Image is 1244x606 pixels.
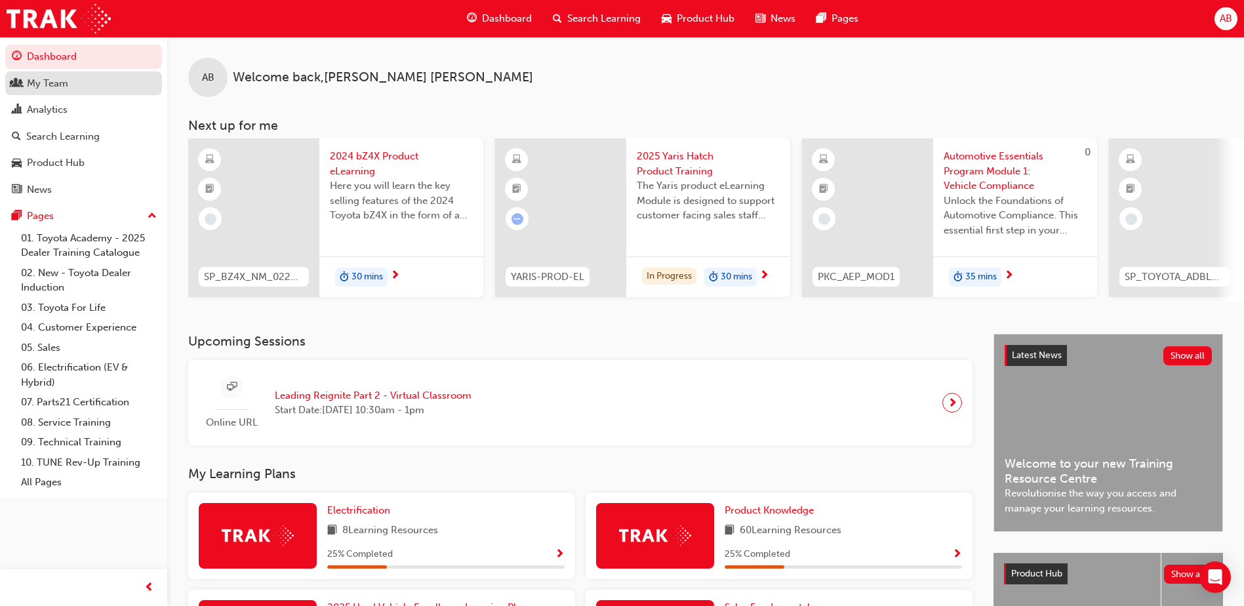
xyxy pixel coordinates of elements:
span: booktick-icon [512,181,521,198]
span: Start Date: [DATE] 10:30am - 1pm [275,403,472,418]
span: book-icon [327,523,337,539]
span: YARIS-PROD-EL [511,270,584,285]
a: All Pages [16,472,162,493]
span: guage-icon [12,51,22,63]
a: Product Knowledge [725,503,819,518]
a: pages-iconPages [806,5,869,32]
a: 01. Toyota Academy - 2025 Dealer Training Catalogue [16,228,162,263]
span: guage-icon [467,10,477,27]
a: guage-iconDashboard [456,5,542,32]
span: learningResourceType_ELEARNING-icon [1126,151,1135,169]
a: Search Learning [5,125,162,149]
img: Trak [7,4,111,33]
a: 05. Sales [16,338,162,358]
span: Dashboard [482,11,532,26]
button: Pages [5,204,162,228]
span: learningRecordVerb_NONE-icon [205,213,216,225]
h3: My Learning Plans [188,466,973,481]
span: next-icon [759,270,769,282]
button: Show all [1163,346,1213,365]
span: search-icon [553,10,562,27]
span: book-icon [725,523,734,539]
span: next-icon [948,394,957,412]
a: Electrification [327,503,395,518]
span: booktick-icon [819,181,828,198]
span: learningResourceType_ELEARNING-icon [205,151,214,169]
a: Dashboard [5,45,162,69]
a: News [5,178,162,202]
a: 02. New - Toyota Dealer Induction [16,263,162,298]
span: 60 Learning Resources [740,523,841,539]
a: Online URLLeading Reignite Part 2 - Virtual ClassroomStart Date:[DATE] 10:30am - 1pm [199,371,962,435]
a: SP_BZ4X_NM_0224_EL012024 bZ4X Product eLearningHere you will learn the key selling features of th... [188,138,483,297]
span: Electrification [327,504,390,516]
div: Open Intercom Messenger [1199,561,1231,593]
a: Latest NewsShow allWelcome to your new Training Resource CentreRevolutionise the way you access a... [993,334,1223,532]
span: duration-icon [709,269,718,286]
div: In Progress [642,268,696,285]
span: Search Learning [567,11,641,26]
span: 35 mins [965,270,997,285]
span: Welcome to your new Training Resource Centre [1005,456,1212,486]
span: search-icon [12,131,21,143]
a: 0PKC_AEP_MOD1Automotive Essentials Program Module 1: Vehicle ComplianceUnlock the Foundations of ... [802,138,1097,297]
span: Online URL [199,415,264,430]
span: Product Knowledge [725,504,814,516]
span: duration-icon [340,269,349,286]
button: AB [1214,7,1237,30]
div: Pages [27,209,54,224]
div: Product Hub [27,155,85,171]
span: news-icon [755,10,765,27]
a: Latest NewsShow all [1005,345,1212,366]
span: Unlock the Foundations of Automotive Compliance. This essential first step in your Automotive Ess... [944,193,1087,238]
span: 30 mins [351,270,383,285]
a: My Team [5,71,162,96]
span: AB [202,70,214,85]
span: pages-icon [816,10,826,27]
span: Leading Reignite Part 2 - Virtual Classroom [275,388,472,403]
span: car-icon [12,157,22,169]
span: AB [1220,11,1232,26]
span: learningRecordVerb_NONE-icon [1125,213,1137,225]
a: 03. Toyota For Life [16,298,162,318]
img: Trak [222,525,294,546]
span: The Yaris product eLearning Module is designed to support customer facing sales staff with introd... [637,178,780,223]
span: duration-icon [953,269,963,286]
span: Product Hub [677,11,734,26]
a: 08. Service Training [16,413,162,433]
a: 07. Parts21 Certification [16,392,162,413]
span: up-icon [148,208,157,225]
span: Latest News [1012,350,1062,361]
span: Here you will learn the key selling features of the 2024 Toyota bZ4X in the form of a virtual 6-p... [330,178,473,223]
span: people-icon [12,78,22,90]
span: Automotive Essentials Program Module 1: Vehicle Compliance [944,149,1087,193]
span: Revolutionise the way you access and manage your learning resources. [1005,486,1212,515]
img: Trak [619,525,691,546]
a: 09. Technical Training [16,432,162,453]
span: booktick-icon [205,181,214,198]
a: Product Hub [5,151,162,175]
span: SP_TOYOTA_ADBLUE_EL_0824 [1125,270,1224,285]
h3: Next up for me [167,118,1244,133]
span: Welcome back , [PERSON_NAME] [PERSON_NAME] [233,70,533,85]
span: 30 mins [721,270,752,285]
span: Pages [832,11,858,26]
span: PKC_AEP_MOD1 [818,270,894,285]
span: learningResourceType_ELEARNING-icon [512,151,521,169]
span: 8 Learning Resources [342,523,438,539]
button: Show all [1164,565,1213,584]
span: learningRecordVerb_ATTEMPT-icon [512,213,523,225]
div: My Team [27,76,68,91]
span: 25 % Completed [327,547,393,562]
span: 0 [1085,146,1091,158]
span: car-icon [662,10,672,27]
button: Show Progress [952,546,962,563]
a: Analytics [5,98,162,122]
a: 06. Electrification (EV & Hybrid) [16,357,162,392]
span: booktick-icon [1126,181,1135,198]
div: Search Learning [26,129,100,144]
a: Product HubShow all [1004,563,1213,584]
span: learningRecordVerb_NONE-icon [818,213,830,225]
span: SP_BZ4X_NM_0224_EL01 [204,270,304,285]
